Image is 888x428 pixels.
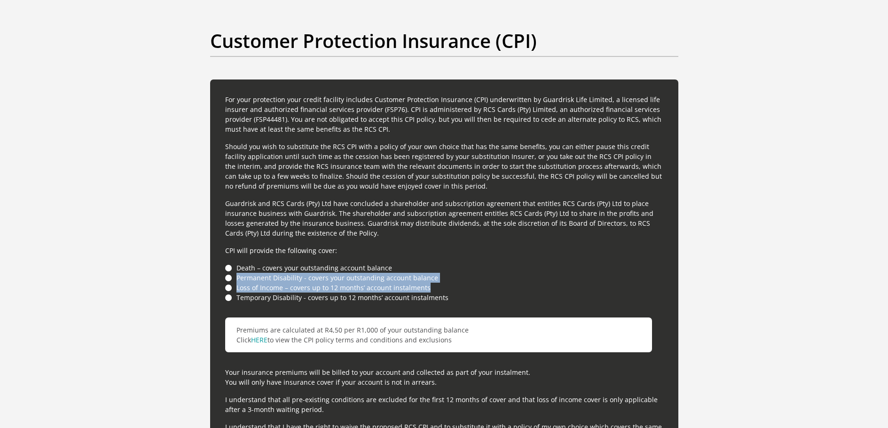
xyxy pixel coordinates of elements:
li: Death – covers your outstanding account balance [225,263,663,273]
p: Premiums are calculated at R4,50 per R1,000 of your outstanding balance Click to view the CPI pol... [225,317,652,352]
li: Temporary Disability - covers up to 12 months’ account instalments [225,293,663,302]
a: HERE [251,335,267,344]
li: Permanent Disability - covers your outstanding account balance [225,273,663,283]
p: Guardrisk and RCS Cards (Pty) Ltd have concluded a shareholder and subscription agreement that en... [225,198,663,238]
p: CPI will provide the following cover: [225,246,663,255]
p: I understand that all pre-existing conditions are excluded for the first 12 months of cover and t... [225,395,663,414]
p: For your protection your credit facility includes Customer Protection Insurance (CPI) underwritte... [225,95,663,134]
p: Should you wish to substitute the RCS CPI with a policy of your own choice that has the same bene... [225,142,663,191]
li: Loss of Income – covers up to 12 months’ account instalments [225,283,663,293]
p: Your insurance premiums will be billed to your account and collected as part of your instalment. ... [225,367,663,387]
h2: Customer Protection Insurance (CPI) [210,30,678,52]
